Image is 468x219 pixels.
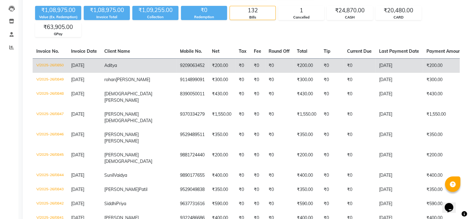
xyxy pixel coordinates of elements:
span: [DATE] [71,152,84,158]
td: ₹0 [250,58,265,73]
span: [PERSON_NAME] [116,77,150,82]
td: ₹1,550.00 [208,107,235,128]
div: ₹63,905.00 [35,23,81,31]
span: [PERSON_NAME] [104,187,139,192]
span: [DATE] [71,77,84,82]
td: ₹0 [343,197,375,211]
td: ₹0 [343,128,375,148]
td: V/2025-26/0847 [33,107,67,128]
td: ₹0 [265,168,293,183]
span: Round Off [269,48,290,54]
div: 132 [230,6,275,15]
td: V/2025-26/0844 [33,168,67,183]
td: [DATE] [375,87,423,107]
td: ₹0 [235,197,250,211]
td: ₹0 [250,148,265,168]
span: [PERSON_NAME] [104,97,139,103]
td: ₹0 [343,87,375,107]
span: [PERSON_NAME] [104,152,139,158]
div: Cancelled [278,15,324,20]
span: Aditya [104,63,117,68]
div: ₹1,09,255.00 [132,6,178,14]
td: V/2025-26/0849 [33,73,67,87]
span: Mobile No. [180,48,202,54]
td: ₹0 [320,73,343,87]
div: CARD [376,15,421,20]
td: ₹0 [320,197,343,211]
td: V/2025-26/0848 [33,87,67,107]
td: ₹0 [343,148,375,168]
td: 9370334279 [176,107,208,128]
span: rohan [104,77,116,82]
td: [DATE] [375,107,423,128]
span: [DATE] [71,201,84,206]
td: ₹0 [320,168,343,183]
td: 9529489511 [176,128,208,148]
td: ₹350.00 [293,183,320,197]
span: [DATE] [71,91,84,97]
td: ₹0 [235,128,250,148]
td: ₹1,550.00 [293,107,320,128]
td: [DATE] [375,197,423,211]
div: Invoice Total [84,14,130,20]
td: ₹0 [235,148,250,168]
td: 9881724440 [176,148,208,168]
td: ₹300.00 [208,73,235,87]
td: ₹0 [250,168,265,183]
div: CASH [327,15,373,20]
td: ₹590.00 [208,197,235,211]
td: ₹400.00 [208,168,235,183]
div: Collection [132,14,178,20]
span: [DATE] [71,172,84,178]
td: V/2025-26/0842 [33,197,67,211]
div: 1 [278,6,324,15]
div: ₹24,870.00 [327,6,373,15]
td: ₹0 [265,107,293,128]
span: Total [297,48,307,54]
span: Client Name [104,48,130,54]
div: Redemption [181,14,227,20]
td: [DATE] [375,183,423,197]
td: [DATE] [375,58,423,73]
td: ₹0 [235,58,250,73]
td: 9890177655 [176,168,208,183]
td: ₹400.00 [293,168,320,183]
td: 9114899091 [176,73,208,87]
td: ₹430.00 [293,87,320,107]
div: ₹0 [181,6,227,14]
span: Siddhi [104,201,116,206]
td: ₹0 [343,107,375,128]
td: ₹350.00 [208,183,235,197]
span: [DATE] [71,63,84,68]
span: Current Due [347,48,372,54]
span: [DEMOGRAPHIC_DATA] [104,159,152,164]
td: ₹0 [343,73,375,87]
span: Last Payment Date [379,48,419,54]
td: [DATE] [375,73,423,87]
td: [DATE] [375,168,423,183]
td: ₹590.00 [293,197,320,211]
td: 9209063452 [176,58,208,73]
span: [DATE] [71,132,84,137]
div: GPay [35,31,81,37]
td: ₹350.00 [208,128,235,148]
div: Value (Ex. Redemption) [35,14,81,20]
span: [DATE] [71,111,84,117]
td: ₹300.00 [293,73,320,87]
span: Invoice Date [71,48,97,54]
span: Tax [239,48,246,54]
span: Fee [254,48,261,54]
td: ₹200.00 [293,148,320,168]
td: V/2025-26/0846 [33,128,67,148]
td: ₹0 [250,128,265,148]
td: ₹0 [235,168,250,183]
td: ₹0 [235,73,250,87]
td: ₹0 [250,73,265,87]
td: V/2025-26/0843 [33,183,67,197]
span: [PERSON_NAME] [104,111,139,117]
td: 9529049838 [176,183,208,197]
span: [DATE] [71,187,84,192]
td: ₹0 [250,107,265,128]
td: ₹0 [343,58,375,73]
div: ₹1,08,975.00 [35,6,81,14]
